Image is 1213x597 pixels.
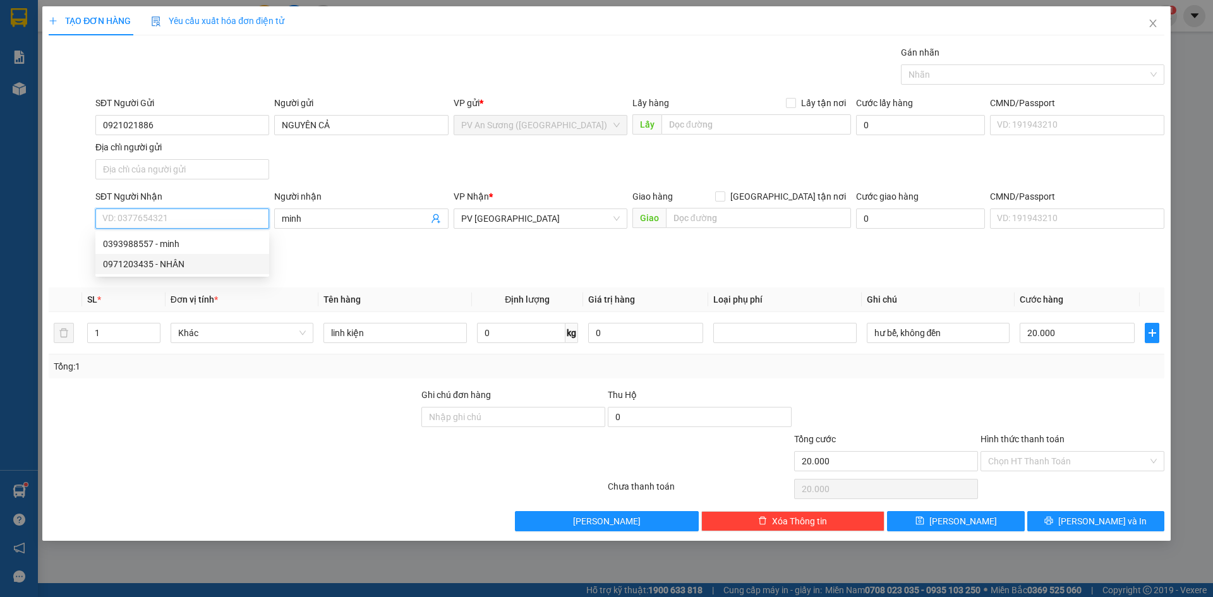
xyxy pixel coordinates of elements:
span: PV An Sương (Hàng Hóa) [461,116,620,135]
span: VP Nhận [454,191,489,202]
span: Lấy tận nơi [796,96,851,110]
li: Thảo [PERSON_NAME] [6,76,160,93]
button: save[PERSON_NAME] [887,511,1024,531]
div: CMND/Passport [990,190,1164,203]
span: Xóa Thông tin [772,514,827,528]
input: Cước lấy hàng [856,115,985,135]
div: 0393988557 - minh [103,237,262,251]
div: Địa chỉ người gửi [95,140,269,154]
input: Ghi chú đơn hàng [421,407,605,427]
button: plus [1145,323,1159,343]
th: Ghi chú [862,287,1015,312]
span: Khác [178,323,306,342]
div: CMND/Passport [990,96,1164,110]
span: close [1148,18,1158,28]
div: SĐT Người Nhận [95,190,269,203]
input: Ghi Chú [867,323,1010,343]
span: Tổng cước [794,434,836,444]
label: Hình thức thanh toán [981,434,1065,444]
span: plus [49,16,57,25]
input: Cước giao hàng [856,208,985,229]
button: [PERSON_NAME] [515,511,699,531]
img: logo.jpg [6,6,76,76]
span: delete [758,516,767,526]
input: 0 [588,323,703,343]
span: TẠO ĐƠN HÀNG [49,16,131,26]
span: Giao hàng [632,191,673,202]
li: In ngày: 10:17 13/10 [6,93,160,111]
span: SL [87,294,97,305]
div: Tổng: 1 [54,359,468,373]
span: Lấy hàng [632,98,669,108]
span: printer [1044,516,1053,526]
button: Close [1135,6,1171,42]
label: Ghi chú đơn hàng [421,390,491,400]
span: plus [1145,328,1158,338]
div: Chưa thanh toán [606,479,793,502]
span: Giá trị hàng [588,294,635,305]
span: Yêu cầu xuất hóa đơn điện tử [151,16,284,26]
span: Đơn vị tính [171,294,218,305]
span: [PERSON_NAME] [929,514,997,528]
span: kg [565,323,578,343]
div: VP gửi [454,96,627,110]
span: Giao [632,208,666,228]
button: printer[PERSON_NAME] và In [1027,511,1164,531]
span: user-add [431,214,441,224]
span: Định lượng [505,294,550,305]
th: Loại phụ phí [708,287,861,312]
div: Người nhận [274,190,448,203]
span: Thu Hộ [608,390,637,400]
span: PV Tây Ninh [461,209,620,228]
input: Dọc đường [666,208,851,228]
div: 0971203435 - NHÂN [95,254,269,274]
label: Gán nhãn [901,47,939,57]
span: [GEOGRAPHIC_DATA] tận nơi [725,190,851,203]
span: Cước hàng [1020,294,1063,305]
span: save [915,516,924,526]
span: Tên hàng [323,294,361,305]
div: SĐT Người Gửi [95,96,269,110]
input: Dọc đường [661,114,851,135]
label: Cước giao hàng [856,191,919,202]
div: Người gửi [274,96,448,110]
input: VD: Bàn, Ghế [323,323,466,343]
div: 0393988557 - minh [95,234,269,254]
button: delete [54,323,74,343]
label: Cước lấy hàng [856,98,913,108]
span: [PERSON_NAME] [573,514,641,528]
div: 0971203435 - NHÂN [103,257,262,271]
span: Lấy [632,114,661,135]
img: icon [151,16,161,27]
button: deleteXóa Thông tin [701,511,885,531]
input: Địa chỉ của người gửi [95,159,269,179]
span: [PERSON_NAME] và In [1058,514,1147,528]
